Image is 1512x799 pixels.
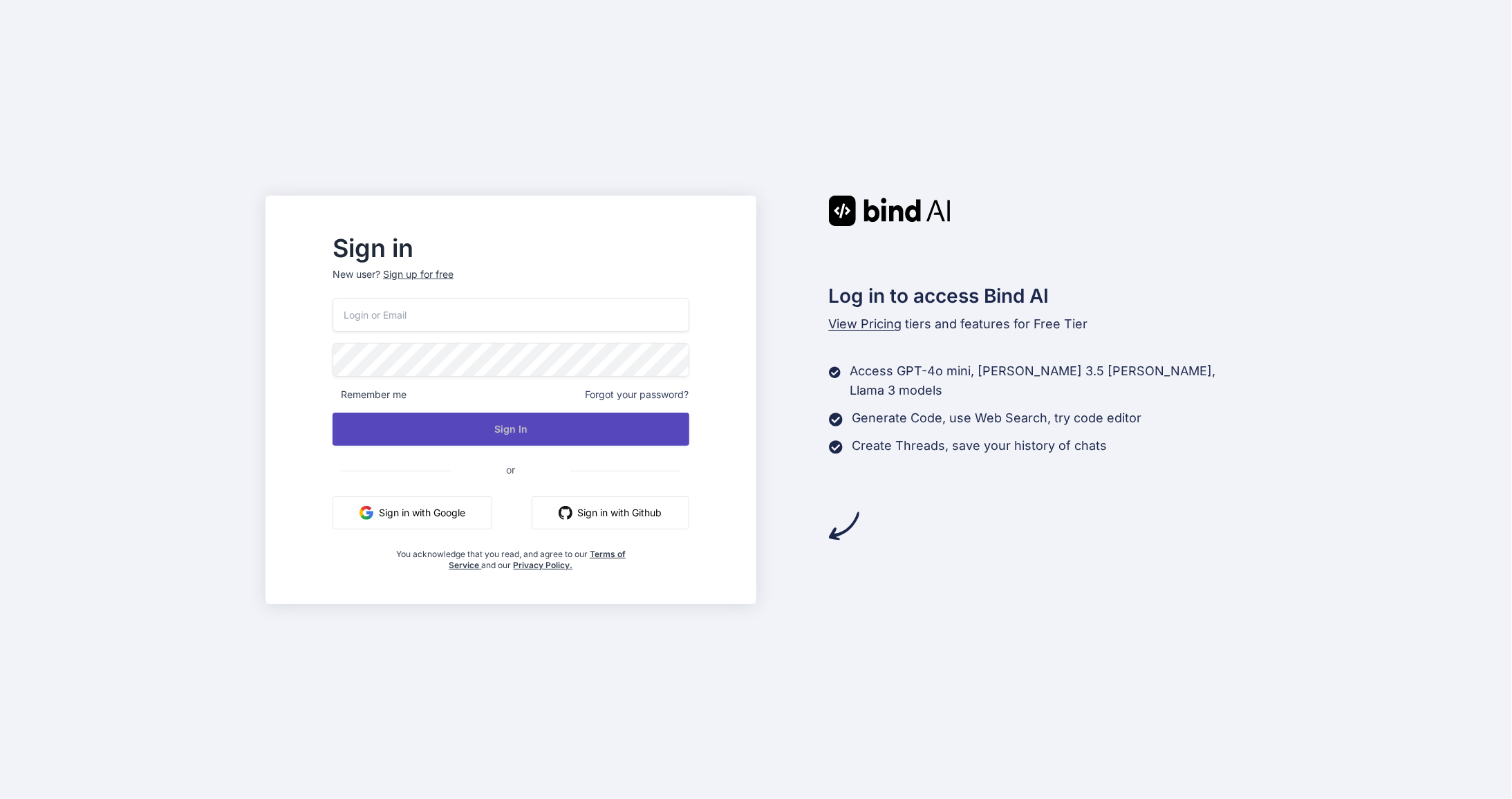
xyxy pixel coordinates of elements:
[392,540,630,571] div: You acknowledge that you read, and agree to our and our
[333,496,492,529] button: Sign in with Google
[383,267,454,281] div: Sign up for free
[829,281,1247,310] h2: Log in to access Bind AI
[829,317,902,331] span: View Pricing
[451,453,570,487] span: or
[559,506,572,520] img: github
[829,196,951,226] img: Bind AI logo
[532,496,689,529] button: Sign in with Github
[333,267,689,298] p: New user?
[850,361,1247,400] p: Access GPT-4o mini, [PERSON_NAME] 3.5 [PERSON_NAME], Llama 3 models
[852,436,1108,455] p: Create Threads, save your history of chats
[333,298,689,332] input: Login or Email
[513,560,572,570] a: Privacy Policy.
[829,511,859,541] img: arrow
[586,388,689,402] span: Forgot your password?
[449,549,626,570] a: Terms of Service
[829,314,1247,334] p: tiers and features for Free Tier
[333,237,689,259] h2: Sign in
[852,408,1142,428] p: Generate Code, use Web Search, try code editor
[360,506,373,520] img: google
[333,388,407,402] span: Remember me
[333,413,689,446] button: Sign In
